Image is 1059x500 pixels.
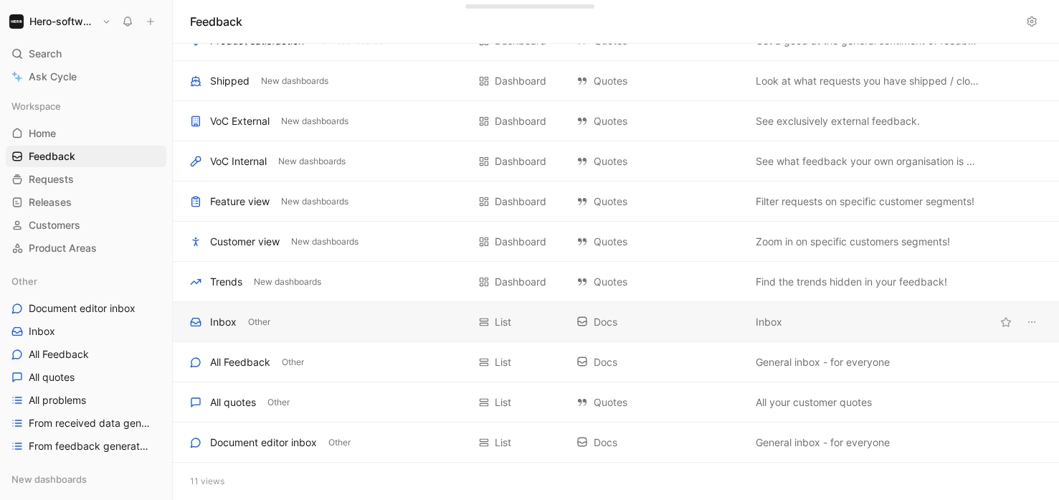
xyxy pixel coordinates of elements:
[173,181,1059,222] div: Feature viewNew dashboardsDashboard QuotesFilter requests on specific customer segments!View actions
[6,214,166,236] a: Customers
[756,394,872,411] span: All your customer quotes
[756,72,981,90] span: Look at what requests you have shipped / closed the loop on!
[576,394,741,411] div: Quotes
[6,435,166,457] a: From feedback generated features
[29,324,55,339] span: Inbox
[11,274,37,288] span: Other
[261,74,328,88] span: New dashboards
[495,273,546,291] div: Dashboard
[753,273,950,291] button: Find the trends hidden in your feedback!
[281,114,348,128] span: New dashboards
[756,273,947,291] span: Find the trends hidden in your feedback!
[210,193,270,210] div: Feature view
[6,169,166,190] a: Requests
[29,416,151,430] span: From received data generated features
[576,113,741,130] div: Quotes
[265,396,293,409] button: Other
[756,434,890,451] span: General inbox - for everyone
[495,354,511,371] div: List
[245,316,273,329] button: Other
[29,218,80,232] span: Customers
[275,155,348,168] button: New dashboards
[753,354,893,371] button: General inbox - for everyone
[6,468,166,490] div: New dashboards
[6,344,166,365] a: All Feedback
[756,233,950,250] span: Zoom in on specific customers segments!
[281,194,348,209] span: New dashboards
[254,275,321,289] span: New dashboards
[173,382,1059,423] div: All quotesOtherList QuotesAll your customer quotesView actions
[753,233,953,250] button: Zoom in on specific customers segments!
[29,301,136,316] span: Document editor inbox
[576,313,741,331] div: Docs
[210,354,270,371] div: All Feedback
[6,321,166,342] a: Inbox
[288,235,361,248] button: New dashboards
[29,126,56,141] span: Home
[753,72,984,90] button: Look at what requests you have shipped / closed the loop on!
[753,113,923,130] button: See exclusively external feedback.
[753,193,977,210] button: Filter requests on specific customer segments!
[258,75,331,88] button: New dashboards
[210,434,317,451] div: Document editor inbox
[6,66,166,88] a: Ask Cycle
[173,61,1059,101] div: ShippedNew dashboardsDashboard QuotesLook at what requests you have shipped / closed the loop on!...
[173,463,1059,500] div: 11 views
[279,356,307,369] button: Other
[6,43,166,65] div: Search
[6,270,166,292] div: Other
[753,153,984,170] button: See what feedback your own organisation is giving!
[6,237,166,259] a: Product Areas
[576,273,741,291] div: Quotes
[576,354,741,371] div: Docs
[1022,312,1042,332] button: View actions
[495,193,546,210] div: Dashboard
[173,101,1059,141] div: VoC ExternalNew dashboardsDashboard QuotesSee exclusively external feedback.View actions
[29,241,97,255] span: Product Areas
[576,434,741,451] div: Docs
[756,113,920,130] span: See exclusively external feedback.
[278,195,351,208] button: New dashboards
[313,34,386,47] button: New dashboards
[753,434,893,451] button: General inbox - for everyone
[282,355,304,369] span: Other
[328,435,351,450] span: Other
[6,95,166,117] div: Workspace
[29,347,89,362] span: All Feedback
[210,113,270,130] div: VoC External
[278,115,351,128] button: New dashboards
[267,395,290,410] span: Other
[6,298,166,319] a: Document editor inbox
[753,313,785,331] button: Inbox
[576,233,741,250] div: Quotes
[576,153,741,170] div: Quotes
[6,146,166,167] a: Feedback
[210,394,256,411] div: All quotes
[495,153,546,170] div: Dashboard
[11,99,61,113] span: Workspace
[190,13,242,30] h1: Feedback
[278,154,346,169] span: New dashboards
[251,275,324,288] button: New dashboards
[29,45,62,62] span: Search
[291,235,358,249] span: New dashboards
[29,68,77,85] span: Ask Cycle
[6,367,166,388] a: All quotes
[6,390,166,411] a: All problems
[576,72,741,90] div: Quotes
[753,394,875,411] button: All your customer quotes
[576,193,741,210] div: Quotes
[210,72,250,90] div: Shipped
[495,434,511,451] div: List
[495,113,546,130] div: Dashboard
[11,472,87,486] span: New dashboards
[173,342,1059,382] div: All FeedbackOtherList DocsGeneral inbox - for everyoneView actions
[6,270,166,457] div: OtherDocument editor inboxInboxAll FeedbackAll quotesAll problemsFrom received data generated fea...
[173,222,1059,262] div: Customer viewNew dashboardsDashboard QuotesZoom in on specific customers segments!View actions
[210,313,237,331] div: Inbox
[210,233,280,250] div: Customer view
[29,370,75,385] span: All quotes
[326,436,353,449] button: Other
[173,262,1059,302] div: TrendsNew dashboardsDashboard QuotesFind the trends hidden in your feedback!View actions
[173,302,1059,342] div: InboxOtherList DocsInboxView actions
